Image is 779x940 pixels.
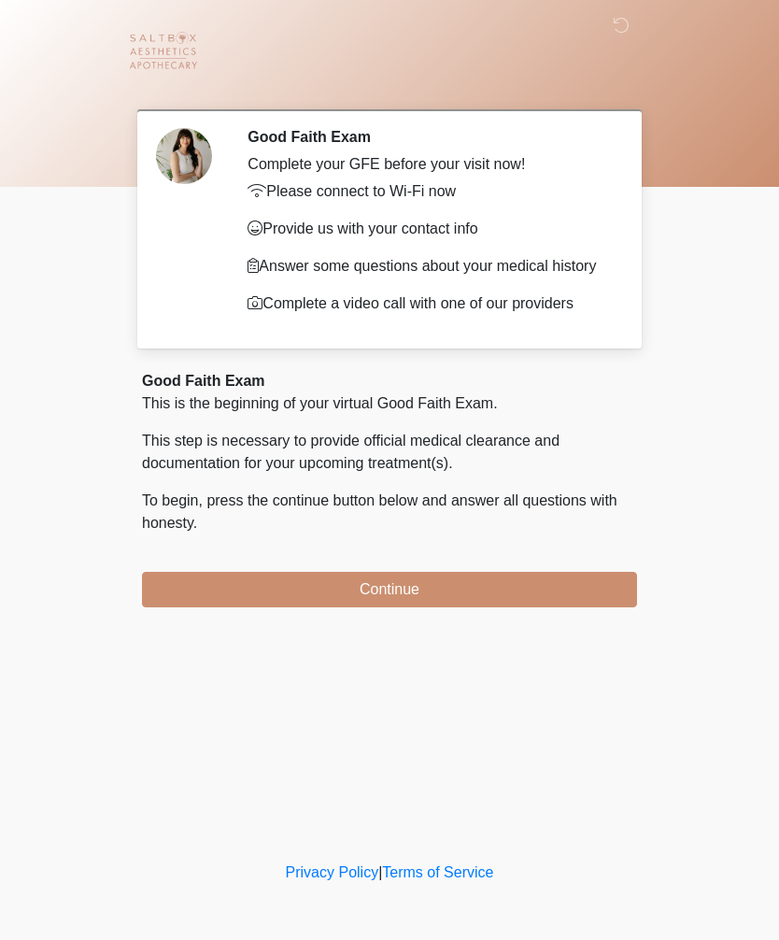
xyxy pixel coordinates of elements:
img: Agent Avatar [156,128,212,184]
p: Answer some questions about your medical history [248,255,609,278]
h2: Good Faith Exam [248,128,609,146]
img: Saltbox Aesthetics Logo [123,14,203,93]
a: Privacy Policy [286,864,379,880]
p: Complete a video call with one of our providers [248,292,609,315]
p: This step is necessary to provide official medical clearance and documentation for your upcoming ... [142,430,637,475]
a: Terms of Service [382,864,493,880]
p: Please connect to Wi-Fi now [248,180,609,203]
a: | [378,864,382,880]
div: Good Faith Exam [142,370,637,392]
button: Continue [142,572,637,607]
p: Provide us with your contact info [248,218,609,240]
div: Complete your GFE before your visit now! [248,153,609,176]
p: This is the beginning of your virtual Good Faith Exam. [142,392,637,415]
p: To begin, press the continue button below and answer all questions with honesty. [142,490,637,534]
